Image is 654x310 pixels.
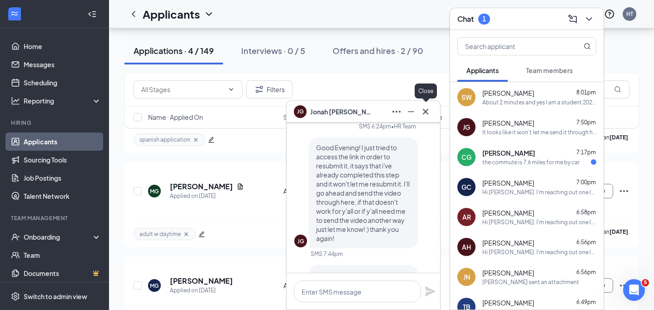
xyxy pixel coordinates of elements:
[482,98,596,106] div: About 2 minutes and yes I am a student 2027 restore education and everyday and 40 and anything th...
[297,237,304,245] div: JG
[391,123,416,130] span: • HR Team
[482,128,596,136] div: It looks like it won’t let me send it through here either, is there any way the link can be refre...
[359,123,391,130] div: SMS 6:24pm
[565,12,580,26] button: ComposeMessage
[24,187,101,205] a: Talent Network
[24,292,87,301] div: Switch to admin view
[482,15,486,23] div: 1
[241,45,305,56] div: Interviews · 0 / 5
[462,212,471,221] div: AR
[584,14,595,25] svg: ChevronDown
[576,179,596,186] span: 7:00pm
[626,10,633,18] div: HT
[24,133,101,151] a: Applicants
[150,282,159,290] div: MG
[203,9,214,20] svg: ChevronDown
[576,209,596,216] span: 6:58pm
[567,14,578,25] svg: ComposeMessage
[10,9,19,18] svg: WorkstreamLogo
[576,269,596,276] span: 6:56pm
[283,113,302,122] span: Stage
[576,149,596,156] span: 7:17pm
[404,104,418,119] button: Minimize
[482,178,534,187] span: [PERSON_NAME]
[614,86,621,93] svg: MagnifyingGlass
[418,104,433,119] button: Cross
[391,106,402,117] svg: Ellipses
[24,37,101,55] a: Home
[24,232,94,241] div: Onboarding
[24,246,101,264] a: Team
[457,14,474,24] h3: Chat
[482,218,596,226] div: Hi [PERSON_NAME]. I'm reaching out one last time from [DEMOGRAPHIC_DATA]-fil-A 410 & [PERSON_NAME...
[237,183,244,190] svg: Document
[11,96,20,105] svg: Analysis
[604,9,615,20] svg: QuestionInfo
[316,143,410,242] span: Good Evening! I just tried to access the link in order to resubmit it, it says that i've already ...
[482,278,579,286] div: [PERSON_NAME] sent an attachment
[24,169,101,187] a: Job Postings
[311,250,343,258] div: SMS 7:44pm
[482,89,534,98] span: [PERSON_NAME]
[482,118,534,128] span: [PERSON_NAME]
[461,182,471,192] div: GC
[228,86,235,93] svg: ChevronDown
[134,45,214,56] div: Applications · 4 / 149
[143,6,200,22] h1: Applicants
[11,214,99,222] div: Team Management
[619,186,629,197] svg: Ellipses
[24,74,101,92] a: Scheduling
[11,292,20,301] svg: Settings
[482,158,580,166] div: the commute is 7.6 miles for me by car
[609,134,628,141] b: [DATE]
[482,148,535,157] span: [PERSON_NAME]
[576,119,596,126] span: 7:50pm
[198,231,205,237] span: edit
[139,230,181,238] span: adult w daytime
[463,272,470,281] div: JN
[11,119,99,127] div: Hiring
[148,113,203,122] span: Name · Applied On
[623,279,645,301] iframe: Intercom live chat
[150,187,159,195] div: MG
[11,232,20,241] svg: UserCheck
[170,286,233,295] div: Applied on [DATE]
[461,93,472,102] div: SW
[24,55,101,74] a: Messages
[482,208,534,217] span: [PERSON_NAME]
[88,10,97,19] svg: Collapse
[584,43,591,50] svg: MagnifyingGlass
[461,153,471,162] div: CG
[24,96,102,105] div: Reporting
[576,299,596,305] span: 6:49pm
[609,228,628,235] b: [DATE]
[170,182,233,192] h5: [PERSON_NAME]
[462,242,471,251] div: AH
[582,12,596,26] button: ChevronDown
[619,280,629,291] svg: Ellipses
[415,84,437,98] div: Close
[482,188,596,196] div: Hi [PERSON_NAME]. I'm reaching out one last time from [DEMOGRAPHIC_DATA]-fil-A 410 & [PERSON_NAME...
[576,239,596,246] span: 6:56pm
[463,123,470,132] div: JG
[246,80,292,98] button: Filter Filters
[128,9,139,20] svg: ChevronLeft
[24,264,101,282] a: DocumentsCrown
[458,38,565,55] input: Search applicant
[482,298,534,307] span: [PERSON_NAME]
[482,268,534,277] span: [PERSON_NAME]
[406,106,416,117] svg: Minimize
[283,281,348,290] div: Application
[389,104,404,119] button: Ellipses
[310,107,374,117] span: Jonah [PERSON_NAME]
[420,106,431,117] svg: Cross
[24,151,101,169] a: Sourcing Tools
[139,136,190,143] span: spanish application
[425,286,436,297] svg: Plane
[526,66,573,74] span: Team members
[576,89,596,96] span: 8:01pm
[482,248,596,256] div: Hi [PERSON_NAME]. I'm reaching out one last time from [DEMOGRAPHIC_DATA]-fil-A 410 & [PERSON_NAME...
[254,84,265,95] svg: Filter
[466,66,499,74] span: Applicants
